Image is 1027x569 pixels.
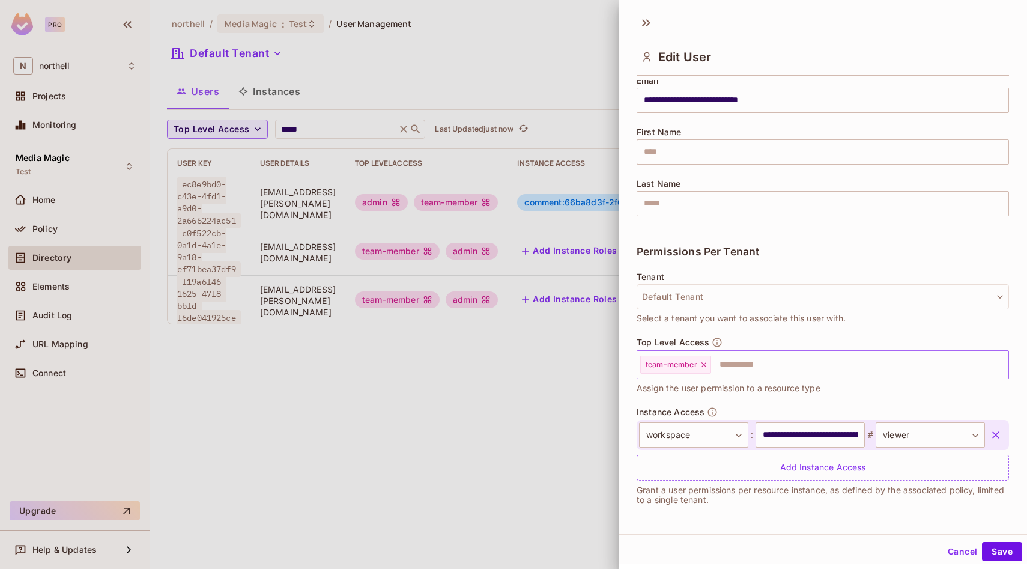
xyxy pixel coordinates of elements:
button: Open [1002,363,1005,365]
span: Tenant [637,272,664,282]
button: Default Tenant [637,284,1009,309]
span: Permissions Per Tenant [637,246,759,258]
p: Grant a user permissions per resource instance, as defined by the associated policy, limited to a... [637,485,1009,505]
span: Instance Access [637,407,704,417]
span: First Name [637,127,682,137]
span: : [748,428,756,442]
span: Top Level Access [637,338,709,347]
span: # [865,428,876,442]
button: Save [982,542,1022,561]
div: Add Instance Access [637,455,1009,481]
span: Email [637,76,659,85]
div: team-member [640,356,711,374]
span: Last Name [637,179,680,189]
span: Edit User [658,50,711,64]
span: Select a tenant you want to associate this user with. [637,312,846,325]
span: team-member [646,360,697,370]
button: Cancel [943,542,982,561]
div: viewer [876,422,985,448]
div: workspace [639,422,748,448]
span: Assign the user permission to a resource type [637,382,820,395]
